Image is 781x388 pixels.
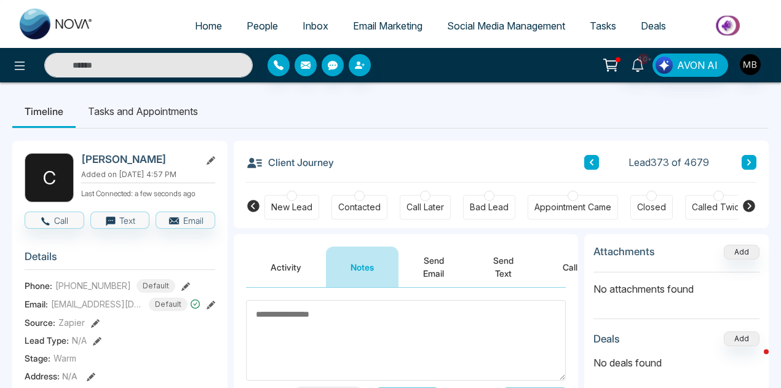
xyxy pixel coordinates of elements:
[341,14,435,38] a: Email Marketing
[246,247,326,287] button: Activity
[398,247,469,287] button: Send Email
[628,14,678,38] a: Deals
[593,245,655,258] h3: Attachments
[447,20,565,32] span: Social Media Management
[25,370,77,382] span: Address:
[724,331,759,346] button: Add
[740,54,761,75] img: User Avatar
[638,53,649,65] span: 10+
[51,298,143,311] span: [EMAIL_ADDRESS][DOMAIN_NAME]
[81,186,215,199] p: Last Connected: a few seconds ago
[724,246,759,256] span: Add
[593,355,759,370] p: No deals found
[353,20,422,32] span: Email Marketing
[271,201,312,213] div: New Lead
[338,201,381,213] div: Contacted
[25,298,48,311] span: Email:
[538,247,602,287] button: Call
[137,279,175,293] span: Default
[25,352,50,365] span: Stage:
[469,247,538,287] button: Send Text
[247,20,278,32] span: People
[739,346,769,376] iframe: Intercom live chat
[590,20,616,32] span: Tasks
[54,352,76,365] span: Warm
[652,53,728,77] button: AVON AI
[156,212,215,229] button: Email
[20,9,93,39] img: Nova CRM Logo
[406,201,444,213] div: Call Later
[684,12,774,39] img: Market-place.gif
[62,371,77,381] span: N/A
[25,334,69,347] span: Lead Type:
[149,298,188,311] span: Default
[623,53,652,75] a: 10+
[534,201,611,213] div: Appointment Came
[628,155,709,170] span: Lead 373 of 4679
[290,14,341,38] a: Inbox
[25,250,215,269] h3: Details
[246,153,334,172] h3: Client Journey
[656,57,673,74] img: Lead Flow
[25,316,55,329] span: Source:
[72,334,87,347] span: N/A
[470,201,509,213] div: Bad Lead
[76,95,210,128] li: Tasks and Appointments
[58,316,85,329] span: Zapier
[25,212,84,229] button: Call
[435,14,577,38] a: Social Media Management
[195,20,222,32] span: Home
[55,279,131,292] span: [PHONE_NUMBER]
[677,58,718,73] span: AVON AI
[724,245,759,259] button: Add
[12,95,76,128] li: Timeline
[593,333,620,345] h3: Deals
[90,212,150,229] button: Text
[326,247,398,287] button: Notes
[183,14,234,38] a: Home
[692,201,745,213] div: Called Twice
[593,272,759,296] p: No attachments found
[25,279,52,292] span: Phone:
[234,14,290,38] a: People
[81,169,215,180] p: Added on [DATE] 4:57 PM
[577,14,628,38] a: Tasks
[641,20,666,32] span: Deals
[81,153,196,165] h2: [PERSON_NAME]
[303,20,328,32] span: Inbox
[25,153,74,202] div: C
[637,201,666,213] div: Closed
